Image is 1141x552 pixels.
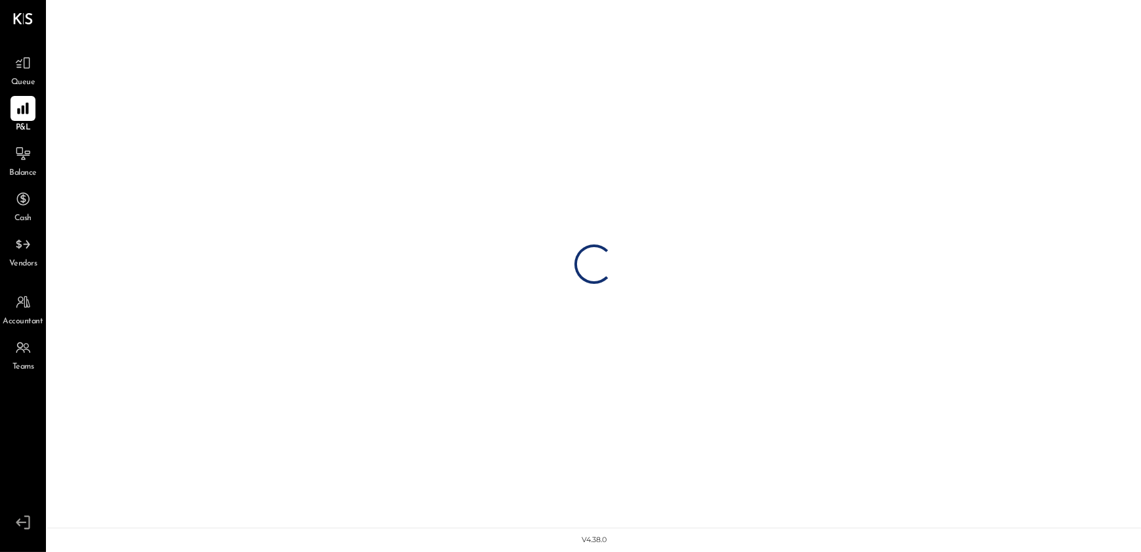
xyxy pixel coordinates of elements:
[1,51,45,89] a: Queue
[582,535,607,545] div: v 4.38.0
[11,77,35,89] span: Queue
[9,168,37,179] span: Balance
[1,96,45,134] a: P&L
[1,141,45,179] a: Balance
[3,316,43,328] span: Accountant
[9,258,37,270] span: Vendors
[1,232,45,270] a: Vendors
[14,213,32,225] span: Cash
[1,290,45,328] a: Accountant
[1,187,45,225] a: Cash
[12,361,34,373] span: Teams
[1,335,45,373] a: Teams
[16,122,31,134] span: P&L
